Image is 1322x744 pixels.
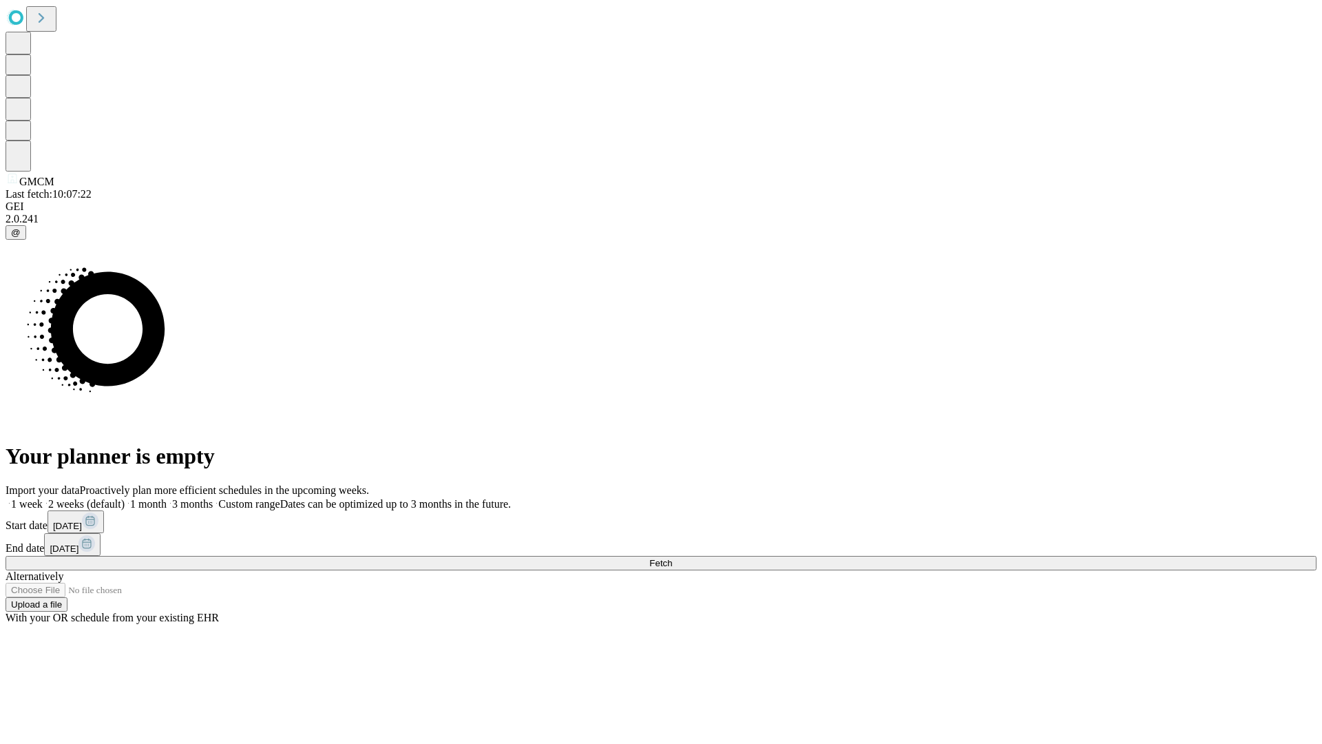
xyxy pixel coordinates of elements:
[19,176,54,187] span: GMCM
[6,597,67,612] button: Upload a file
[6,200,1316,213] div: GEI
[80,484,369,496] span: Proactively plan more efficient schedules in the upcoming weeks.
[6,556,1316,570] button: Fetch
[6,612,219,623] span: With your OR schedule from your existing EHR
[6,484,80,496] span: Import your data
[649,558,672,568] span: Fetch
[6,225,26,240] button: @
[50,544,78,554] span: [DATE]
[6,188,92,200] span: Last fetch: 10:07:22
[130,498,167,510] span: 1 month
[44,533,101,556] button: [DATE]
[6,510,1316,533] div: Start date
[53,521,82,531] span: [DATE]
[6,533,1316,556] div: End date
[11,498,43,510] span: 1 week
[48,498,125,510] span: 2 weeks (default)
[6,444,1316,469] h1: Your planner is empty
[280,498,511,510] span: Dates can be optimized up to 3 months in the future.
[172,498,213,510] span: 3 months
[11,227,21,238] span: @
[218,498,280,510] span: Custom range
[48,510,104,533] button: [DATE]
[6,570,63,582] span: Alternatively
[6,213,1316,225] div: 2.0.241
